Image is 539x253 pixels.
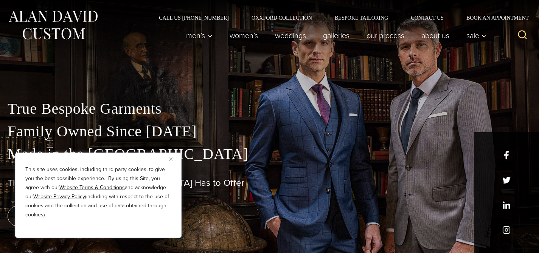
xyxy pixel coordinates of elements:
a: Galleries [315,28,358,43]
a: Contact Us [399,15,455,20]
nav: Primary Navigation [178,28,491,43]
button: View Search Form [513,26,531,45]
a: Oxxford Collection [240,15,323,20]
nav: Secondary Navigation [148,15,531,20]
span: Sale [466,32,487,39]
img: Close [169,157,172,161]
button: Close [169,154,178,164]
a: Book an Appointment [455,15,531,20]
img: Alan David Custom [8,8,98,42]
a: About Us [413,28,458,43]
h1: The Best Custom Suits [GEOGRAPHIC_DATA] Has to Offer [8,177,531,188]
a: book an appointment [8,205,113,227]
a: Website Terms & Conditions [59,184,125,191]
span: Men’s [186,32,213,39]
a: Our Process [358,28,413,43]
a: Women’s [221,28,267,43]
p: True Bespoke Garments Family Owned Since [DATE] Made in the [GEOGRAPHIC_DATA] [8,97,531,165]
a: weddings [267,28,315,43]
a: Call Us [PHONE_NUMBER] [148,15,240,20]
p: This site uses cookies, including third party cookies, to give you the best possible experience. ... [25,165,171,219]
a: Bespoke Tailoring [323,15,399,20]
a: Website Privacy Policy [33,193,85,201]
